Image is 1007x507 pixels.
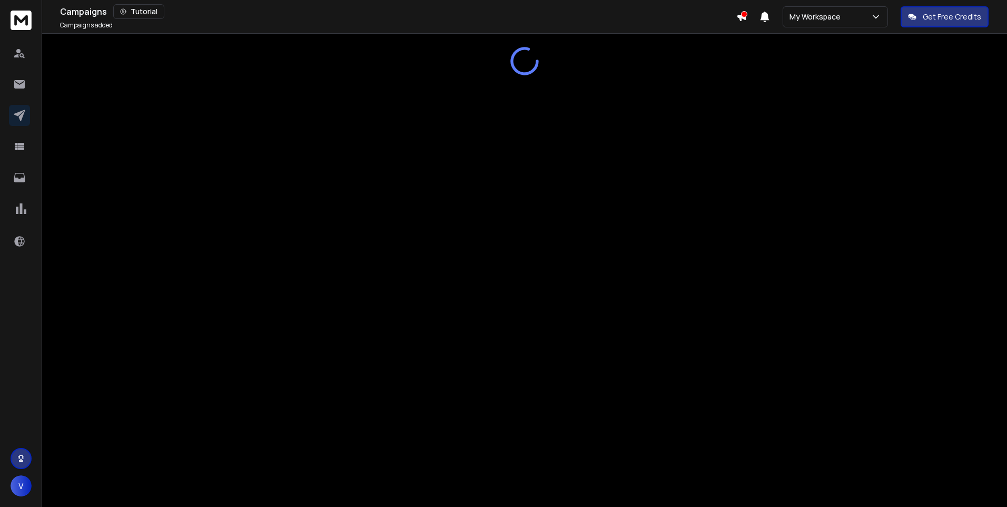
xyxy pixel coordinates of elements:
p: Campaigns added [60,21,113,30]
button: V [11,475,32,496]
button: Get Free Credits [901,6,989,27]
div: Campaigns [60,4,736,19]
p: Get Free Credits [923,12,981,22]
button: Tutorial [113,4,164,19]
p: My Workspace [789,12,845,22]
